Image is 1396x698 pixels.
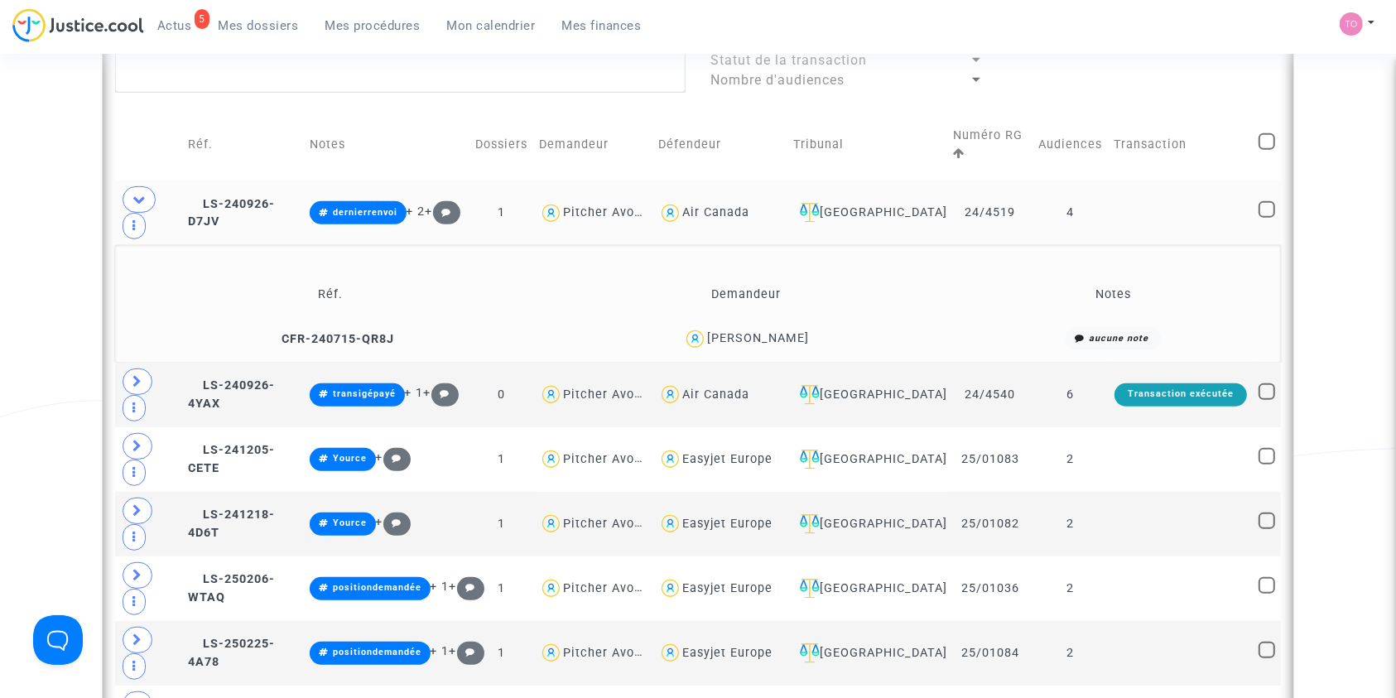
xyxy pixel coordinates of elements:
[800,203,820,223] img: icon-faciliter-sm.svg
[304,109,469,181] td: Notes
[376,450,412,465] span: +
[1033,556,1109,621] td: 2
[188,197,275,229] span: LS-240926-D7JV
[658,447,682,471] img: icon-user.svg
[793,514,941,534] div: [GEOGRAPHIC_DATA]
[563,388,654,402] div: Pitcher Avocat
[533,109,652,181] td: Demandeur
[333,517,367,528] span: Yource
[658,383,682,407] img: icon-user.svg
[312,13,434,38] a: Mes procédures
[188,508,275,540] span: LS-241218-4D6T
[800,579,820,599] img: icon-faciliter-sm.svg
[793,385,941,405] div: [GEOGRAPHIC_DATA]
[539,201,563,225] img: icon-user.svg
[469,492,533,556] td: 1
[447,18,536,33] span: Mon calendrier
[682,388,749,402] div: Air Canada
[800,450,820,469] img: icon-faciliter-sm.svg
[947,621,1033,686] td: 25/01084
[947,492,1033,556] td: 25/01082
[563,581,654,595] div: Pitcher Avocat
[205,13,312,38] a: Mes dossiers
[947,556,1033,621] td: 25/01036
[947,181,1033,245] td: 24/4519
[182,109,304,181] td: Réf.
[333,647,421,657] span: positiondemandée
[144,13,205,38] a: 5Actus
[539,267,952,321] td: Demandeur
[333,207,397,218] span: dernierrenvoi
[658,641,682,665] img: icon-user.svg
[539,641,563,665] img: icon-user.svg
[563,452,654,466] div: Pitcher Avocat
[539,512,563,536] img: icon-user.svg
[562,18,642,33] span: Mes finances
[188,443,275,475] span: LS-241205-CETE
[710,72,845,88] span: Nombre d'audiences
[800,385,820,405] img: icon-faciliter-sm.svg
[793,643,941,663] div: [GEOGRAPHIC_DATA]
[450,644,485,658] span: +
[431,580,450,594] span: + 1
[658,512,682,536] img: icon-user.svg
[188,637,275,669] span: LS-250225-4A78
[333,388,396,399] span: transigépayé
[434,13,549,38] a: Mon calendrier
[1089,333,1148,344] i: aucune note
[431,644,450,658] span: + 1
[658,201,682,225] img: icon-user.svg
[195,9,209,29] div: 5
[787,109,947,181] td: Tribunal
[333,453,367,464] span: Yource
[469,621,533,686] td: 1
[121,267,539,321] td: Réf.
[333,582,421,593] span: positiondemandée
[1033,109,1109,181] td: Audiences
[33,615,83,665] iframe: Help Scout Beacon - Open
[947,427,1033,492] td: 25/01083
[1033,181,1109,245] td: 4
[800,643,820,663] img: icon-faciliter-sm.svg
[450,580,485,594] span: +
[1033,492,1109,556] td: 2
[376,515,412,529] span: +
[219,18,299,33] span: Mes dossiers
[188,378,275,411] span: LS-240926-4YAX
[325,18,421,33] span: Mes procédures
[539,383,563,407] img: icon-user.svg
[707,331,809,345] div: [PERSON_NAME]
[426,205,461,219] span: +
[539,447,563,471] img: icon-user.svg
[793,203,941,223] div: [GEOGRAPHIC_DATA]
[469,556,533,621] td: 1
[658,576,682,600] img: icon-user.svg
[469,427,533,492] td: 1
[682,646,773,660] div: Easyjet Europe
[1033,427,1109,492] td: 2
[12,8,144,42] img: jc-logo.svg
[1114,383,1247,407] div: Transaction exécutée
[549,13,655,38] a: Mes finances
[652,109,787,181] td: Défendeur
[1340,12,1363,36] img: fe1f3729a2b880d5091b466bdc4f5af5
[469,181,533,245] td: 1
[1033,363,1109,427] td: 6
[947,109,1033,181] td: Numéro RG
[682,517,773,531] div: Easyjet Europe
[267,332,394,346] span: CFR-240715-QR8J
[793,450,941,469] div: [GEOGRAPHIC_DATA]
[407,205,426,219] span: + 2
[683,327,707,351] img: icon-user.svg
[563,646,654,660] div: Pitcher Avocat
[405,386,424,400] span: + 1
[947,363,1033,427] td: 24/4540
[424,386,460,400] span: +
[800,514,820,534] img: icon-faciliter-sm.svg
[793,579,941,599] div: [GEOGRAPHIC_DATA]
[563,205,654,219] div: Pitcher Avocat
[539,576,563,600] img: icon-user.svg
[682,581,773,595] div: Easyjet Europe
[469,109,533,181] td: Dossiers
[1033,621,1109,686] td: 2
